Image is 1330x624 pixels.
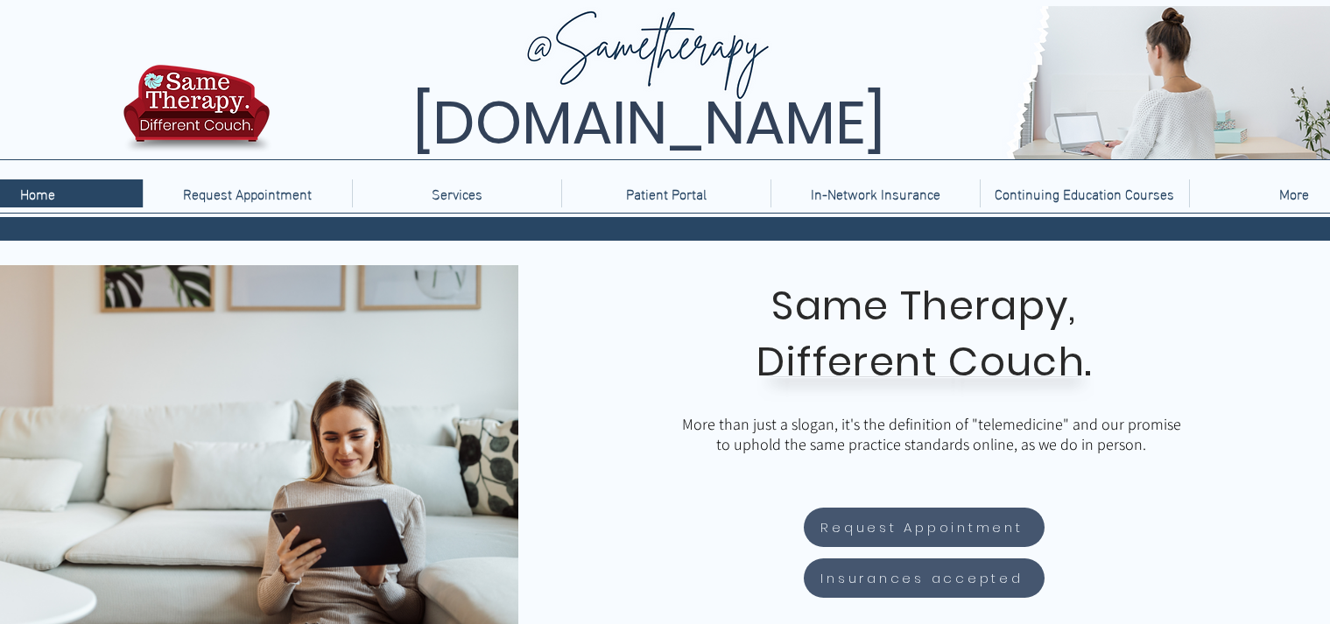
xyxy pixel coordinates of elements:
[804,558,1045,598] a: Insurances accepted
[423,179,491,207] p: Services
[11,179,64,207] p: Home
[274,6,1330,159] img: Same Therapy, Different Couch. TelebehavioralHealth.US
[986,179,1183,207] p: Continuing Education Courses
[678,414,1186,454] p: More than just a slogan, it's the definition of "telemedicine" and our promise to uphold the same...
[802,179,949,207] p: In-Network Insurance
[1270,179,1318,207] p: More
[820,568,1023,588] span: Insurances accepted
[412,81,885,165] span: [DOMAIN_NAME]
[561,179,771,207] a: Patient Portal
[143,179,352,207] a: Request Appointment
[771,278,1077,333] span: Same Therapy,
[820,517,1023,537] span: Request Appointment
[804,508,1045,547] a: Request Appointment
[756,334,1093,389] span: Different Couch.
[352,179,561,207] div: Services
[174,179,320,207] p: Request Appointment
[980,179,1189,207] a: Continuing Education Courses
[118,62,275,165] img: TBH.US
[771,179,980,207] a: In-Network Insurance
[617,179,715,207] p: Patient Portal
